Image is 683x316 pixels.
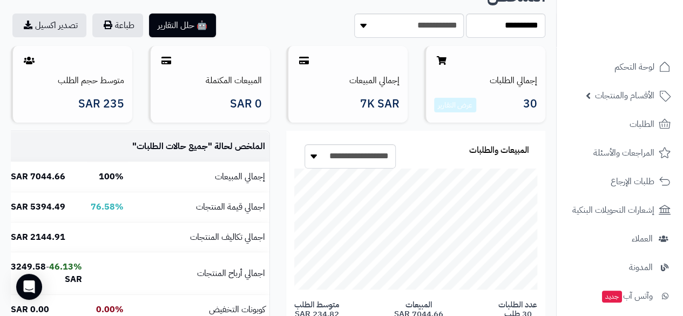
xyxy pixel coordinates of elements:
[523,98,537,113] span: 30
[91,200,124,213] b: 76.58%
[49,260,82,273] b: 46.13%
[230,98,262,110] span: 0 SAR
[632,231,653,246] span: العملاء
[563,254,677,280] a: المدونة
[11,260,82,286] b: 3249.58 SAR
[563,226,677,252] a: العملاء
[602,291,622,302] span: جديد
[149,14,216,37] button: 🤖 حلل التقارير
[99,170,124,183] b: 100%
[563,54,677,80] a: لوحة التحكم
[593,145,654,160] span: المراجعات والأسئلة
[438,99,472,111] a: عرض التقارير
[128,223,269,252] td: اجمالي تكاليف المنتجات
[6,252,86,294] td: -
[78,98,124,110] span: 235 SAR
[630,117,654,132] span: الطلبات
[611,174,654,189] span: طلبات الإرجاع
[96,303,124,316] b: 0.00%
[572,203,654,218] span: إشعارات التحويلات البنكية
[595,88,654,103] span: الأقسام والمنتجات
[11,200,65,213] b: 5394.49 SAR
[92,14,143,37] button: طباعة
[629,260,653,275] span: المدونة
[128,162,269,192] td: إجمالي المبيعات
[349,74,400,87] a: إجمالي المبيعات
[490,74,537,87] a: إجمالي الطلبات
[11,170,65,183] b: 7044.66 SAR
[360,98,400,110] span: 7K SAR
[601,288,653,304] span: وآتس آب
[614,59,654,75] span: لوحة التحكم
[11,303,49,316] b: 0.00 SAR
[137,140,208,153] span: جميع حالات الطلبات
[563,197,677,223] a: إشعارات التحويلات البنكية
[206,74,262,87] a: المبيعات المكتملة
[563,111,677,137] a: الطلبات
[469,146,529,156] h3: المبيعات والطلبات
[563,140,677,166] a: المراجعات والأسئلة
[610,8,673,31] img: logo-2.png
[16,274,42,300] div: Open Intercom Messenger
[128,252,269,294] td: اجمالي أرباح المنتجات
[128,192,269,222] td: اجمالي قيمة المنتجات
[11,231,65,244] b: 2144.91 SAR
[563,169,677,194] a: طلبات الإرجاع
[563,283,677,309] a: وآتس آبجديد
[58,74,124,87] a: متوسط حجم الطلب
[12,14,86,37] a: تصدير اكسيل
[128,132,269,162] td: الملخص لحالة " "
